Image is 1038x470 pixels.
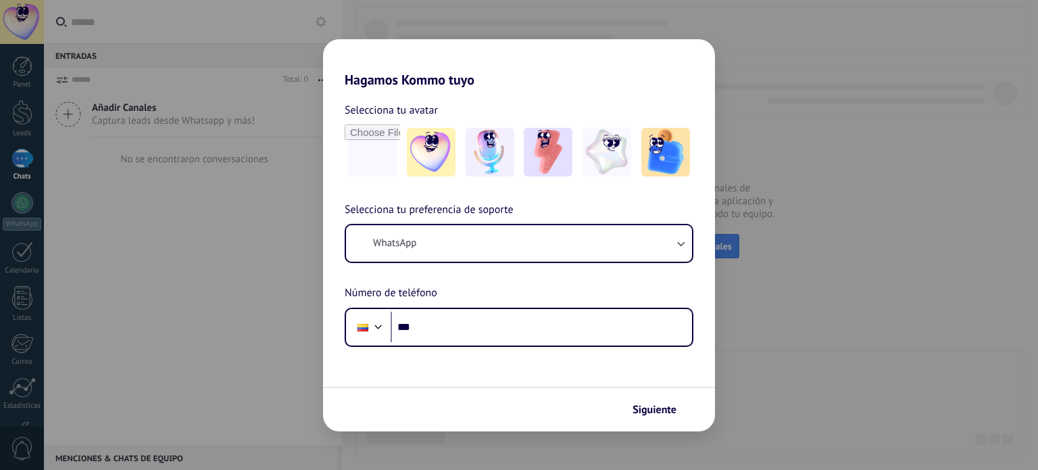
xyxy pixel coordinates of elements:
[345,285,437,302] span: Número de teléfono
[583,128,631,177] img: -4.jpeg
[626,398,695,421] button: Siguiente
[466,128,514,177] img: -2.jpeg
[350,313,376,342] div: Colombia: + 57
[345,202,514,219] span: Selecciona tu preferencia de soporte
[373,237,416,250] span: WhatsApp
[345,101,438,119] span: Selecciona tu avatar
[346,225,692,262] button: WhatsApp
[641,128,690,177] img: -5.jpeg
[407,128,455,177] img: -1.jpeg
[633,405,676,415] span: Siguiente
[323,39,715,88] h2: Hagamos Kommo tuyo
[524,128,572,177] img: -3.jpeg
